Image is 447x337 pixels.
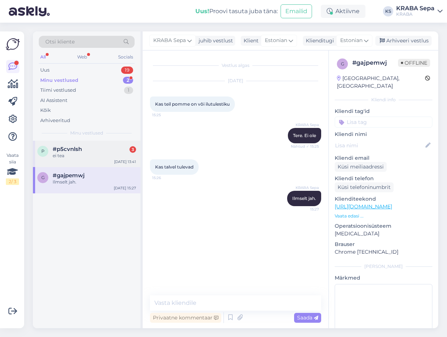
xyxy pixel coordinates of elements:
div: Klienditugi [303,37,334,45]
span: #p5cvnlsh [53,146,82,152]
div: Küsi telefoninumbrit [335,182,394,192]
p: Kliendi tag'id [335,107,432,115]
p: Märkmed [335,274,432,282]
span: KRABA Sepa [292,122,319,128]
span: KRABA Sepa [292,185,319,190]
p: Vaata edasi ... [335,213,432,219]
div: Web [76,52,89,62]
span: Minu vestlused [70,130,103,136]
div: Minu vestlused [40,77,78,84]
div: Klient [241,37,259,45]
div: Kõik [40,107,51,114]
span: 15:26 [152,175,180,181]
a: [URL][DOMAIN_NAME] [335,203,392,210]
p: Kliendi nimi [335,130,432,138]
a: KRABA SepaKRABA [396,5,443,17]
div: [DATE] [150,77,321,84]
div: [DATE] 13:41 [114,159,136,164]
img: Askly Logo [6,37,20,51]
span: Estonian [265,37,287,45]
div: KRABA Sepa [396,5,435,11]
span: p [41,148,45,154]
div: # gajpemwj [352,58,398,67]
button: Emailid [281,4,312,18]
span: Saada [297,314,318,321]
p: Chrome [TECHNICAL_ID] [335,248,432,256]
div: All [39,52,47,62]
p: Brauser [335,241,432,248]
p: Kliendi telefon [335,175,432,182]
span: Nähtud ✓ 15:25 [291,144,319,149]
p: [MEDICAL_DATA] [335,230,432,238]
span: 15:25 [152,112,180,118]
span: Offline [398,59,430,67]
div: KRABA [396,11,435,17]
div: [PERSON_NAME] [335,263,432,270]
div: Tiimi vestlused [40,87,76,94]
span: Estonian [340,37,363,45]
div: 2 / 3 [6,178,19,185]
div: Socials [117,52,135,62]
div: Kliendi info [335,96,432,103]
div: Vaata siia [6,152,19,185]
span: Kas talvel tulevad [155,164,194,170]
div: Küsi meiliaadressi [335,162,387,172]
div: 3 [129,146,136,153]
div: Arhiveeritud [40,117,70,124]
span: Ilmselt jah. [292,196,316,201]
div: [GEOGRAPHIC_DATA], [GEOGRAPHIC_DATA] [337,75,425,90]
span: Tere. Ei ole [293,133,316,138]
span: Otsi kliente [45,38,75,46]
div: AI Assistent [40,97,67,104]
span: 15:27 [292,207,319,212]
div: Privaatne kommentaar [150,313,221,323]
div: Aktiivne [321,5,365,18]
div: Uus [40,67,49,74]
input: Lisa tag [335,117,432,128]
span: KRABA Sepa [153,37,186,45]
div: 1 [124,87,133,94]
div: Proovi tasuta juba täna: [195,7,278,16]
div: juhib vestlust [196,37,233,45]
div: 19 [121,67,133,74]
div: ei tea [53,152,136,159]
p: Operatsioonisüsteem [335,222,432,230]
div: Ilmselt jah. [53,179,136,185]
span: Kas teil pomme on või ilutulestiku [155,101,230,107]
input: Lisa nimi [335,141,424,149]
b: Uus! [195,8,209,15]
div: [DATE] 15:27 [114,185,136,191]
span: #gajpemwj [53,172,84,179]
div: 2 [123,77,133,84]
p: Klienditeekond [335,195,432,203]
span: g [341,61,344,67]
div: KS [383,6,393,16]
div: Arhiveeri vestlus [375,36,432,46]
p: Kliendi email [335,154,432,162]
div: Vestlus algas [150,62,321,69]
span: g [41,175,45,180]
